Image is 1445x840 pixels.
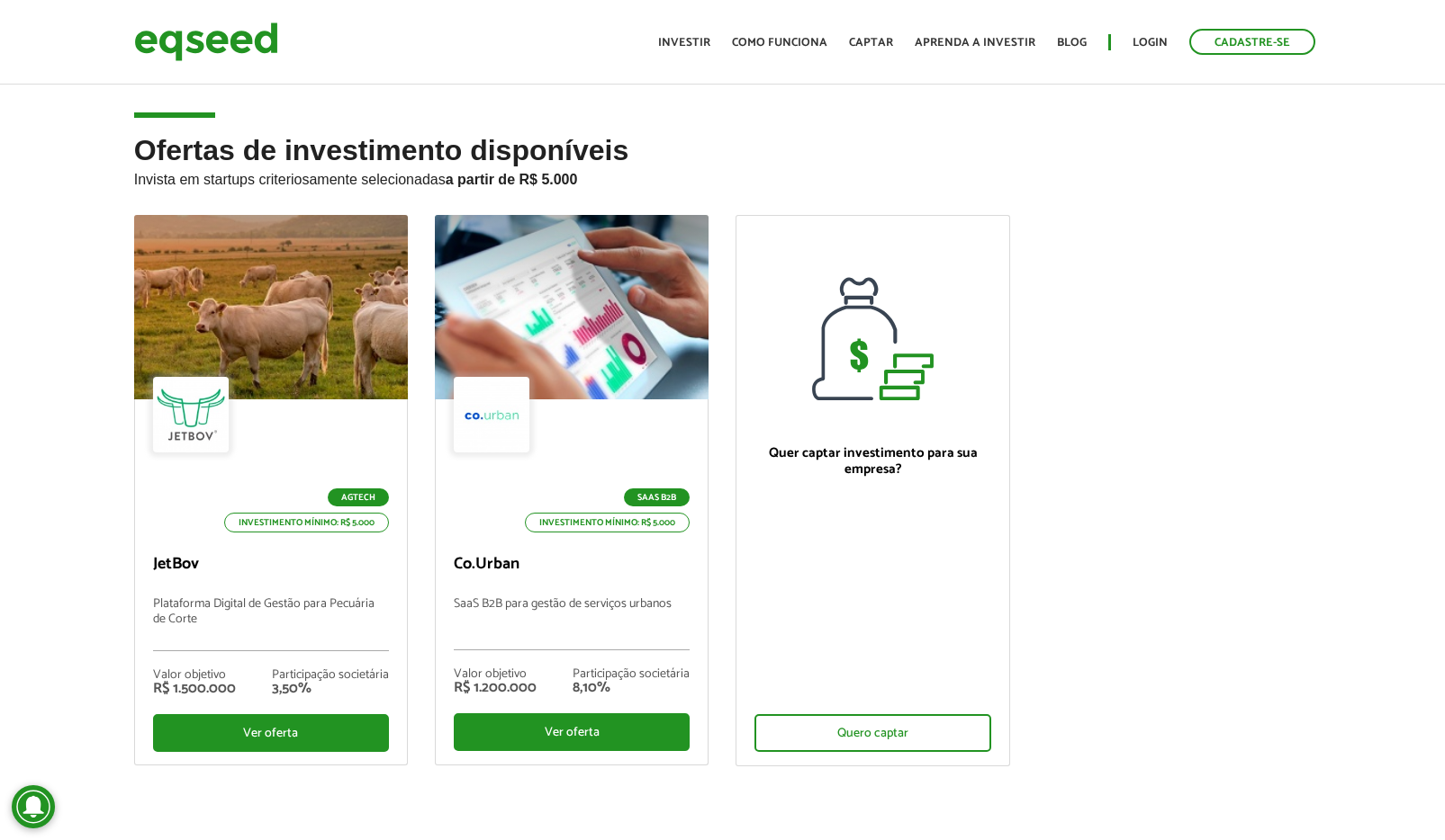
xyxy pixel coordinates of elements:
div: R$ 1.500.000 [153,682,236,696]
img: EqSeed [134,18,278,66]
a: SaaS B2B Investimento mínimo: R$ 5.000 Co.Urban SaaS B2B para gestão de serviços urbanos Valor ob... [435,215,709,765]
div: R$ 1.200.000 [454,681,537,695]
div: Valor objetivo [153,669,236,682]
div: Ver oferta [454,713,690,751]
a: Quer captar investimento para sua empresa? Quero captar [736,215,1009,766]
div: Participação societária [573,668,690,681]
div: 8,10% [573,681,690,695]
a: Captar [849,37,893,49]
h2: Ofertas de investimento disponíveis [134,135,1312,215]
a: Login [1133,37,1168,49]
a: Aprenda a investir [915,37,1035,49]
div: Ver oferta [153,714,389,752]
div: 3,50% [272,682,389,696]
a: Como funciona [732,37,827,49]
div: Quero captar [754,714,990,752]
p: Invista em startups criteriosamente selecionadas [134,166,1312,188]
div: Valor objetivo [454,668,537,681]
p: Agtech [328,488,389,506]
p: SaaS B2B [624,488,690,506]
a: Blog [1057,37,1087,49]
div: Participação societária [272,669,389,682]
p: Co.Urban [454,555,690,575]
a: Agtech Investimento mínimo: R$ 5.000 JetBov Plataforma Digital de Gestão para Pecuária de Corte V... [134,215,408,765]
p: JetBov [153,555,389,575]
p: Plataforma Digital de Gestão para Pecuária de Corte [153,597,389,651]
a: Cadastre-se [1189,29,1315,55]
p: Investimento mínimo: R$ 5.000 [224,513,389,532]
p: Investimento mínimo: R$ 5.000 [525,513,690,532]
strong: a partir de R$ 5.000 [446,172,578,187]
p: SaaS B2B para gestão de serviços urbanos [454,597,690,650]
a: Investir [658,37,710,49]
p: Quer captar investimento para sua empresa? [754,445,990,478]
